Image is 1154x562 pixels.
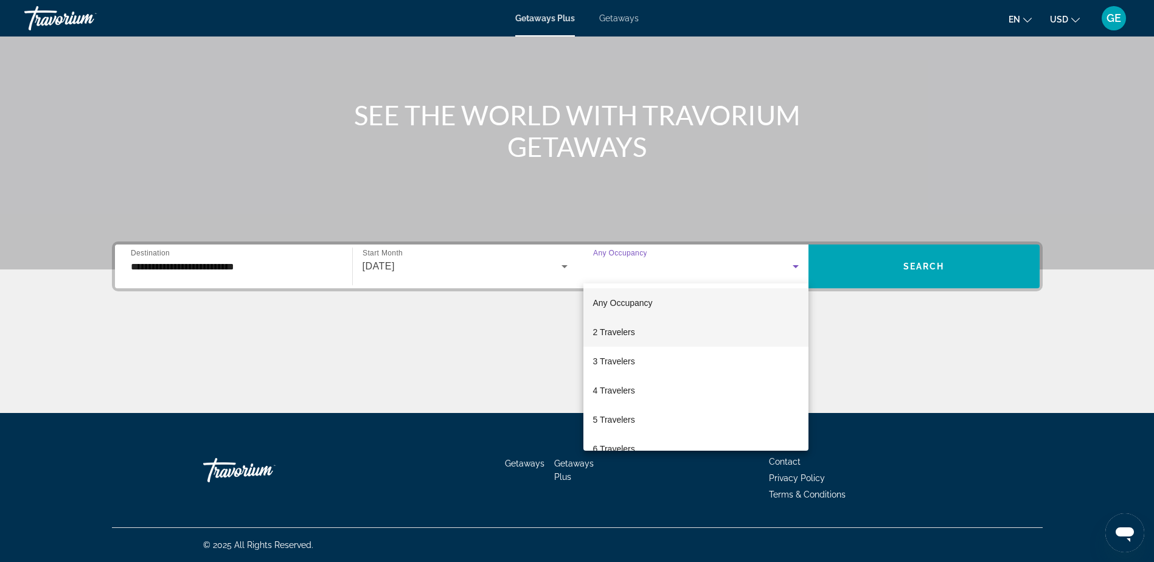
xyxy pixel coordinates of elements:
[593,412,635,427] span: 5 Travelers
[593,354,635,369] span: 3 Travelers
[593,383,635,398] span: 4 Travelers
[593,298,653,308] span: Any Occupancy
[1105,513,1144,552] iframe: Button to launch messaging window
[593,442,635,456] span: 6 Travelers
[593,325,635,339] span: 2 Travelers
